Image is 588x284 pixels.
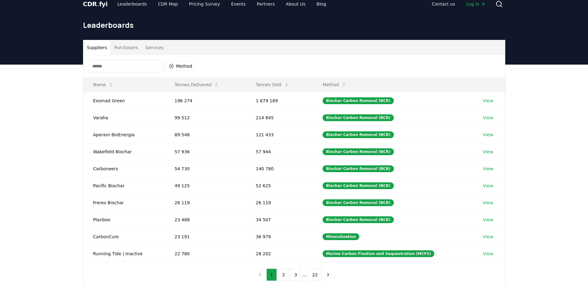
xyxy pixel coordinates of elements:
[165,92,246,109] td: 196 274
[83,211,165,228] td: Planboo
[302,271,307,278] li: ...
[483,132,493,138] a: View
[483,217,493,223] a: View
[323,131,394,138] div: Biochar Carbon Removal (BCR)
[142,40,167,55] button: Services
[83,92,165,109] td: Exomad Green
[165,126,246,143] td: 89 548
[278,269,289,281] button: 2
[97,0,99,8] span: .
[323,233,359,240] div: Mineralization
[165,61,197,71] button: Method
[165,109,246,126] td: 99 512
[165,228,246,245] td: 23 191
[246,194,313,211] td: 26 119
[266,269,277,281] button: 1
[246,92,313,109] td: 1 679 189
[83,194,165,211] td: Freres Biochar
[165,177,246,194] td: 49 125
[483,251,493,257] a: View
[483,98,493,104] a: View
[165,245,246,262] td: 22 780
[483,115,493,121] a: View
[246,109,313,126] td: 214 845
[323,148,394,155] div: Biochar Carbon Removal (BCR)
[323,250,434,257] div: Marine Carbon Fixation and Sequestration (MCFS)
[83,245,165,262] td: Running Tide | Inactive
[466,1,485,7] span: Log in
[111,40,142,55] button: Purchasers
[483,166,493,172] a: View
[83,228,165,245] td: CarbonCure
[165,211,246,228] td: 23 488
[83,40,111,55] button: Suppliers
[246,126,313,143] td: 121 433
[318,78,351,91] button: Method
[323,269,333,281] button: next page
[246,160,313,177] td: 140 780
[483,149,493,155] a: View
[246,143,313,160] td: 57 944
[165,143,246,160] td: 57 936
[165,160,246,177] td: 54 730
[83,20,505,30] h1: Leaderboards
[290,269,301,281] button: 3
[83,0,108,8] span: CDR fyi
[246,245,313,262] td: 28 202
[483,234,493,240] a: View
[483,183,493,189] a: View
[170,78,224,91] button: Tonnes Delivered
[246,177,313,194] td: 52 625
[251,78,294,91] button: Tonnes Sold
[246,211,313,228] td: 34 507
[323,97,394,104] div: Biochar Carbon Removal (BCR)
[323,165,394,172] div: Biochar Carbon Removal (BCR)
[483,200,493,206] a: View
[165,194,246,211] td: 26 119
[323,199,394,206] div: Biochar Carbon Removal (BCR)
[83,126,165,143] td: Aperam BioEnergia
[323,114,394,121] div: Biochar Carbon Removal (BCR)
[83,177,165,194] td: Pacific Biochar
[323,216,394,223] div: Biochar Carbon Removal (BCR)
[323,182,394,189] div: Biochar Carbon Removal (BCR)
[83,160,165,177] td: Carboneers
[83,109,165,126] td: Varaha
[246,228,313,245] td: 36 979
[88,78,118,91] button: Name
[83,143,165,160] td: Wakefield Biochar
[308,269,322,281] button: 22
